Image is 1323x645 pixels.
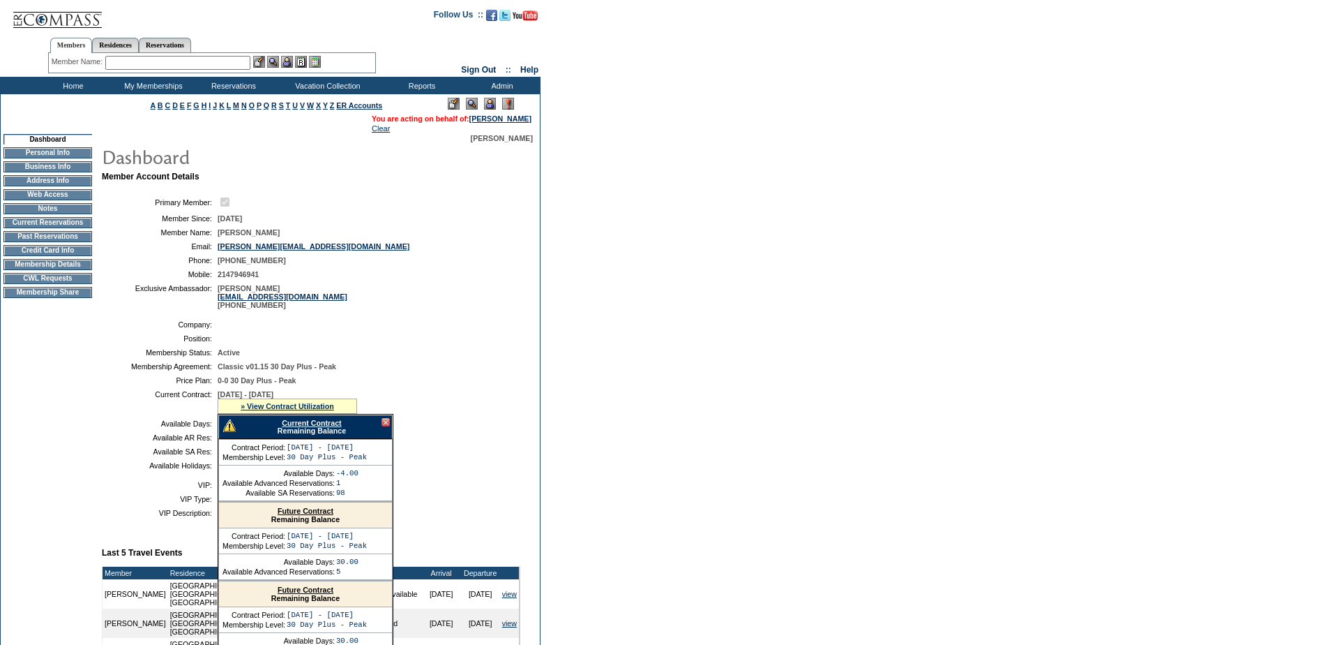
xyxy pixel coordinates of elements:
[218,228,280,237] span: [PERSON_NAME]
[287,532,367,540] td: [DATE] - [DATE]
[107,242,212,251] td: Email:
[222,637,335,645] td: Available Days:
[323,101,328,110] a: Y
[222,621,285,629] td: Membership Level:
[336,101,382,110] a: ER Accounts
[309,56,321,68] img: b_calculator.gif
[336,558,358,566] td: 30.00
[222,568,335,576] td: Available Advanced Reservations:
[241,101,247,110] a: N
[219,581,392,607] div: Remaining Balance
[219,101,225,110] a: K
[222,469,335,477] td: Available Days:
[209,101,211,110] a: I
[168,567,363,579] td: Residence
[3,231,92,242] td: Past Reservations
[218,376,296,385] span: 0-0 30 Day Plus - Peak
[513,14,538,22] a: Subscribe to our YouTube Channel
[316,101,321,110] a: X
[461,609,500,638] td: [DATE]
[222,558,335,566] td: Available Days:
[3,287,92,298] td: Membership Share
[513,10,538,21] img: Subscribe to our YouTube Channel
[168,579,363,609] td: [GEOGRAPHIC_DATA], [GEOGRAPHIC_DATA] - [GEOGRAPHIC_DATA] [GEOGRAPHIC_DATA] [GEOGRAPHIC_DATA] 205
[249,101,255,110] a: O
[168,609,363,638] td: [GEOGRAPHIC_DATA], [GEOGRAPHIC_DATA] - [GEOGRAPHIC_DATA] [GEOGRAPHIC_DATA] [GEOGRAPHIC_DATA] 205
[112,77,192,94] td: My Memberships
[107,509,212,517] td: VIP Description:
[466,98,478,110] img: View Mode
[222,479,335,487] td: Available Advanced Reservations:
[499,10,511,21] img: Follow us on Twitter
[253,56,265,68] img: b_edit.gif
[218,256,286,265] span: [PHONE_NUMBER]
[151,101,156,110] a: A
[107,481,212,489] td: VIP:
[107,214,212,223] td: Member Since:
[222,443,285,452] td: Contract Period:
[222,542,285,550] td: Membership Level:
[434,8,483,25] td: Follow Us ::
[202,101,207,110] a: H
[107,270,212,279] td: Mobile:
[499,14,511,22] a: Follow us on Twitter
[3,175,92,186] td: Address Info
[103,567,168,579] td: Member
[218,362,336,371] span: Classic v01.15 30 Day Plus - Peak
[422,567,461,579] td: Arrival
[3,147,92,158] td: Personal Info
[223,420,236,432] img: There are insufficient days and/or tokens to cover this reservation
[336,568,358,576] td: 5
[461,579,500,609] td: [DATE]
[300,101,305,110] a: V
[165,101,170,110] a: C
[107,495,212,503] td: VIP Type:
[372,114,531,123] span: You are acting on behalf of:
[218,348,240,357] span: Active
[227,101,231,110] a: L
[287,453,367,461] td: 30 Day Plus - Peak
[460,77,540,94] td: Admin
[502,619,517,628] a: view
[271,101,277,110] a: R
[264,101,269,110] a: Q
[3,217,92,228] td: Current Reservations
[461,567,500,579] td: Departure
[218,214,242,223] span: [DATE]
[502,590,517,598] a: view
[3,161,92,172] td: Business Info
[286,101,291,110] a: T
[192,77,272,94] td: Reservations
[107,461,212,470] td: Available Holidays:
[241,402,334,410] a: » View Contract Utilization
[218,270,259,279] span: 2147946941
[187,101,192,110] a: F
[469,114,531,123] a: [PERSON_NAME]
[336,637,358,645] td: 30.00
[372,124,390,133] a: Clear
[281,56,293,68] img: Impersonate
[222,532,285,540] td: Contract Period:
[287,542,367,550] td: 30 Day Plus - Peak
[107,284,212,309] td: Exclusive Ambassador:
[107,195,212,209] td: Primary Member:
[107,433,212,442] td: Available AR Res:
[107,376,212,385] td: Price Plan:
[180,101,185,110] a: E
[107,420,212,428] td: Available Days:
[222,611,285,619] td: Contract Period:
[50,38,93,53] a: Members
[107,334,212,343] td: Position:
[103,609,168,638] td: [PERSON_NAME]
[102,172,199,181] b: Member Account Details
[380,77,460,94] td: Reports
[158,101,163,110] a: B
[107,390,212,414] td: Current Contract:
[520,65,538,75] a: Help
[486,10,497,21] img: Become our fan on Facebook
[107,228,212,237] td: Member Name:
[422,609,461,638] td: [DATE]
[218,415,393,439] div: Remaining Balance
[486,14,497,22] a: Become our fan on Facebook
[502,98,514,110] img: Log Concern/Member Elevation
